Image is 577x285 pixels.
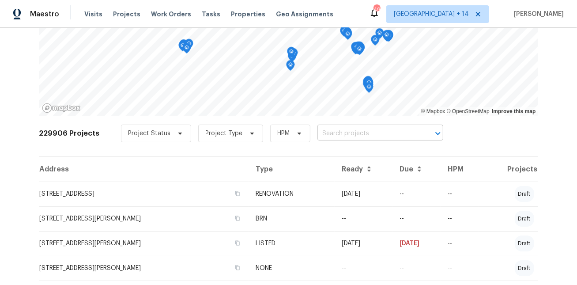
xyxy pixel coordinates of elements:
[234,239,241,247] button: Copy Address
[365,78,373,91] div: Map marker
[382,30,391,44] div: Map marker
[39,231,249,256] td: [STREET_ADDRESS][PERSON_NAME]
[234,190,241,198] button: Copy Address
[151,10,191,19] span: Work Orders
[234,214,241,222] button: Copy Address
[335,231,392,256] td: [DATE]
[441,157,479,182] th: HPM
[441,206,479,231] td: --
[42,103,81,113] a: Mapbox homepage
[510,10,564,19] span: [PERSON_NAME]
[351,42,360,56] div: Map marker
[317,127,419,141] input: Search projects
[353,42,362,56] div: Map marker
[363,77,372,91] div: Map marker
[206,129,243,138] span: Project Type
[392,231,441,256] td: [DATE]
[249,256,335,281] td: NONE
[84,10,102,19] span: Visits
[286,60,295,74] div: Map marker
[355,44,364,58] div: Map marker
[354,42,363,56] div: Map marker
[365,82,373,96] div: Map marker
[375,28,384,42] div: Map marker
[185,39,193,53] div: Map marker
[343,27,352,41] div: Map marker
[128,129,171,138] span: Project Status
[39,157,249,182] th: Address
[340,26,349,40] div: Map marker
[354,44,362,57] div: Map marker
[392,256,441,281] td: --
[249,157,335,182] th: Type
[276,10,333,19] span: Geo Assignments
[202,11,220,17] span: Tasks
[441,256,479,281] td: --
[39,182,249,206] td: [STREET_ADDRESS]
[335,182,392,206] td: [DATE]
[178,41,187,54] div: Map marker
[182,43,191,57] div: Map marker
[179,39,188,53] div: Map marker
[249,182,335,206] td: RENOVATION
[364,76,373,90] div: Map marker
[371,35,380,49] div: Map marker
[30,10,59,19] span: Maestro
[432,127,444,140] button: Open
[394,10,469,19] span: [GEOGRAPHIC_DATA] + 14
[39,256,249,281] td: [STREET_ADDRESS][PERSON_NAME]
[352,42,361,56] div: Map marker
[39,206,249,231] td: [STREET_ADDRESS][PERSON_NAME]
[354,42,362,55] div: Map marker
[289,48,298,62] div: Map marker
[392,157,441,182] th: Due
[373,5,380,14] div: 496
[441,231,479,256] td: --
[356,43,365,57] div: Map marker
[447,108,490,114] a: OpenStreetMap
[421,108,445,114] a: Mapbox
[441,182,479,206] td: --
[515,236,534,251] div: draft
[231,10,265,19] span: Properties
[385,30,393,44] div: Map marker
[39,129,100,138] h2: 229906 Projects
[515,211,534,227] div: draft
[515,186,534,202] div: draft
[392,182,441,206] td: --
[343,29,352,43] div: Map marker
[492,108,536,114] a: Improve this map
[355,43,364,57] div: Map marker
[392,206,441,231] td: --
[355,42,364,55] div: Map marker
[249,206,335,231] td: BRN
[234,264,241,272] button: Copy Address
[113,10,140,19] span: Projects
[287,47,296,61] div: Map marker
[278,129,290,138] span: HPM
[479,157,538,182] th: Projects
[335,157,392,182] th: Ready
[351,43,360,57] div: Map marker
[335,256,392,281] td: --
[515,260,534,276] div: draft
[335,206,392,231] td: --
[249,231,335,256] td: LISTED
